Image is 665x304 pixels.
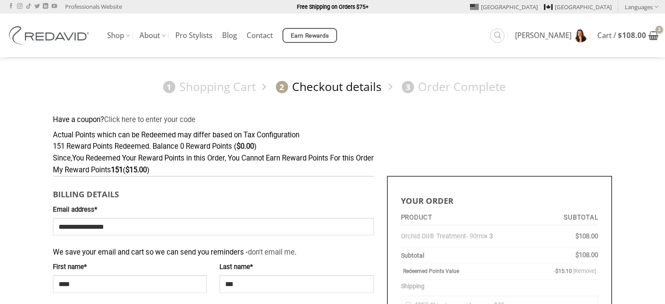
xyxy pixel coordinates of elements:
span: 1 [163,81,175,93]
a: Follow on Twitter [35,3,40,10]
a: Follow on TikTok [26,3,31,10]
a: Follow on YouTube [52,3,57,10]
span: Cart / [597,32,646,39]
div: Since,You Redeemed Your Reward Points in this Order, You Cannot Earn Reward Points For this Order [53,153,613,164]
a: [GEOGRAPHIC_DATA] [470,0,538,14]
a: View cart [597,26,658,45]
a: Contact [247,28,273,43]
div: 151 Reward Points Redeemed. Balance 0 Reward Points ( ) [53,141,613,153]
a: Search [490,28,505,43]
span: Earn Rewards [291,31,329,41]
a: Follow on LinkedIn [43,3,48,10]
a: Languages [625,0,658,13]
span: $ [237,142,240,150]
span: $ [618,30,622,40]
span: 15.00 [125,166,147,174]
a: Follow on Instagram [17,3,22,10]
div: Actual Points which can be Redeemed may differ based on Tax Configuration [53,129,613,141]
a: [GEOGRAPHIC_DATA] [544,0,612,14]
span: [PERSON_NAME] [515,32,571,39]
a: don't email me [248,248,295,256]
span: $ [125,166,129,174]
a: Earn Rewards [282,28,337,43]
a: 2Checkout details [272,79,382,94]
strong: Free Shipping on Orders $75+ [297,3,369,10]
a: Follow on Facebook [8,3,14,10]
label: First name [53,262,207,273]
h3: Billing details [53,183,374,200]
span: 2 [276,81,288,93]
span: We save your email and cart so we can send you reminders - . [53,242,296,259]
a: Pro Stylists [175,28,212,43]
strong: 151 [111,166,123,174]
a: Shop [107,27,130,44]
label: Last name [219,262,373,273]
a: [PERSON_NAME] [515,24,588,47]
a: 1Shopping Cart [159,79,256,94]
nav: Checkout steps [53,73,613,101]
div: My Reward Points ( ) [53,164,613,176]
a: About [139,27,166,44]
img: REDAVID Salon Products | United States [7,26,94,45]
span: 0.00 [237,142,254,150]
label: Email address [53,205,374,215]
a: Enter your coupon code [104,115,195,124]
bdi: 108.00 [618,30,646,40]
h3: Your order [401,190,599,207]
a: Blog [222,28,237,43]
div: Have a coupon? [53,114,613,126]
